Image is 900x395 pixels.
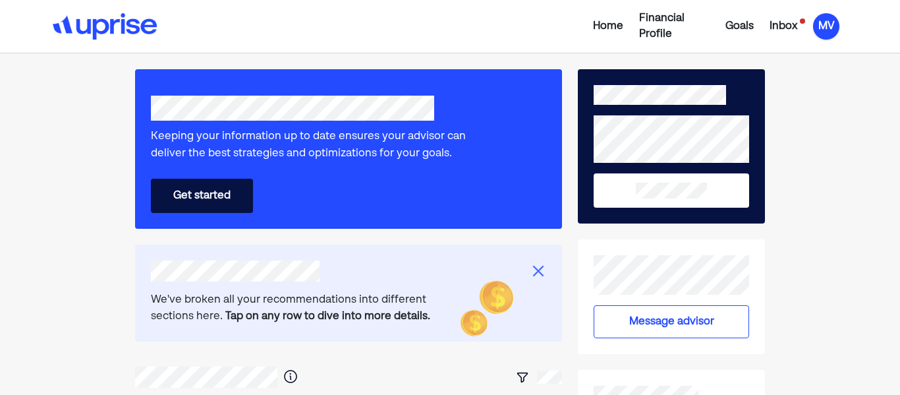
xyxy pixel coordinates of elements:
[225,311,430,322] b: Tap on any row to dive into more details.
[151,292,467,326] div: We've broken all your recommendations into different sections here.
[151,129,487,162] div: Keeping your information up to date ensures your advisor can deliver the best strategies and opti...
[770,18,797,34] div: Inbox
[725,18,754,34] div: Goals
[594,305,749,338] button: Message advisor
[151,179,253,213] button: Get started
[593,18,623,34] div: Home
[639,11,710,42] div: Financial Profile
[813,13,839,40] div: MV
